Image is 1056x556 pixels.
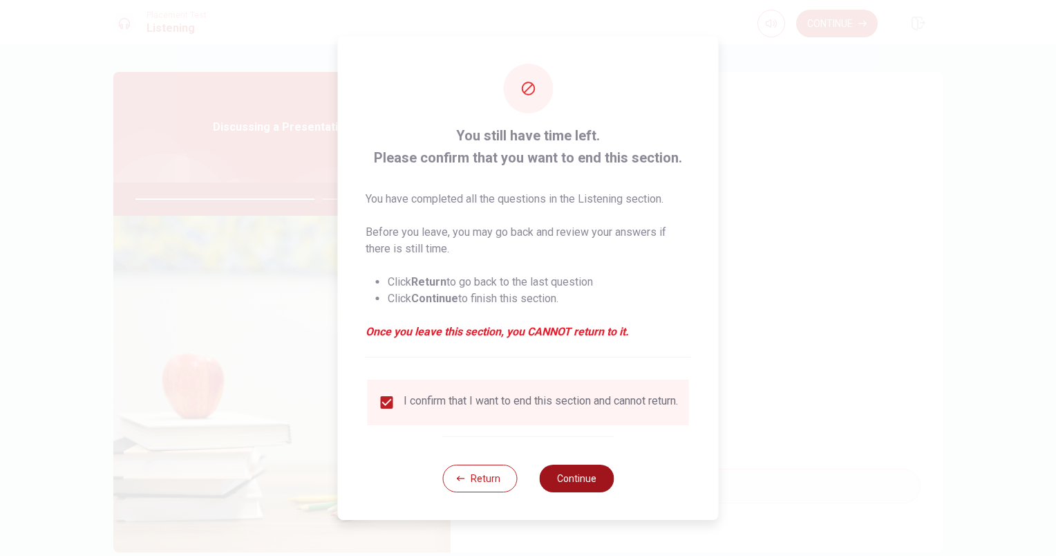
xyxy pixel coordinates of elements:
em: Once you leave this section, you CANNOT return to it. [366,324,691,340]
p: Before you leave, you may go back and review your answers if there is still time. [366,224,691,257]
strong: Continue [411,292,458,305]
li: Click to go back to the last question [388,274,691,290]
p: You have completed all the questions in the Listening section. [366,191,691,207]
button: Return [442,465,517,492]
span: You still have time left. Please confirm that you want to end this section. [366,124,691,169]
button: Continue [539,465,614,492]
li: Click to finish this section. [388,290,691,307]
strong: Return [411,275,446,288]
div: I confirm that I want to end this section and cannot return. [404,394,678,411]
